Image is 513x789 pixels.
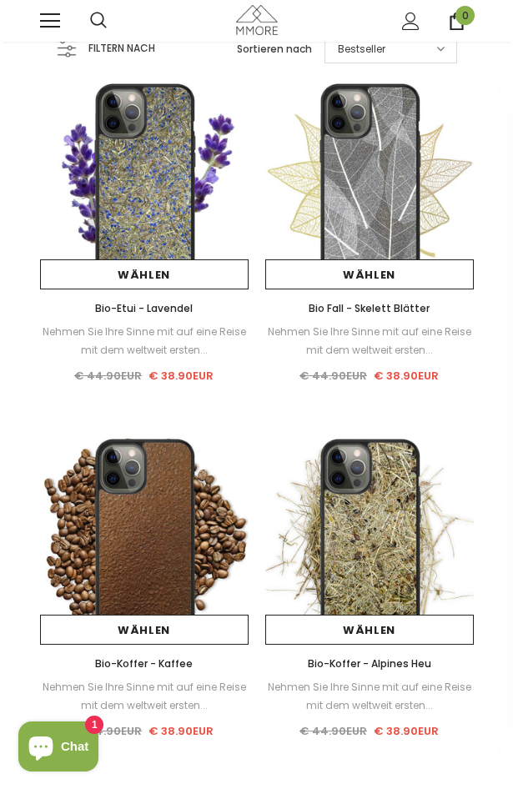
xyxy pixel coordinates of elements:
[236,5,278,34] img: MMORE Cases
[265,299,474,318] a: Bio Fall - Skelett Blätter
[308,656,431,671] span: Bio-Koffer - Alpines Heu
[338,41,385,58] span: Bestseller
[299,723,367,739] span: € 44.90EUR
[95,656,193,671] span: Bio-Koffer - Kaffee
[40,678,249,715] div: Nehmen Sie Ihre Sinne mit auf eine Reise mit dem weltweit ersten...
[74,723,142,739] span: € 44.90EUR
[40,323,249,359] div: Nehmen Sie Ihre Sinne mit auf eine Reise mit dem weltweit ersten...
[95,301,193,315] span: Bio-Etui - Lavendel
[265,259,474,289] a: Wählen
[299,368,367,384] span: € 44.90EUR
[448,13,465,30] a: 0
[309,301,430,315] span: Bio Fall - Skelett Blätter
[237,41,312,58] label: Sortieren nach
[148,723,214,739] span: € 38.90EUR
[74,368,142,384] span: € 44.90EUR
[13,721,103,776] inbox-online-store-chat: Shopify online store chat
[40,655,249,673] a: Bio-Koffer - Kaffee
[148,368,214,384] span: € 38.90EUR
[374,368,439,384] span: € 38.90EUR
[265,655,474,673] a: Bio-Koffer - Alpines Heu
[374,723,439,739] span: € 38.90EUR
[265,678,474,715] div: Nehmen Sie Ihre Sinne mit auf eine Reise mit dem weltweit ersten...
[455,6,475,25] span: 0
[265,615,474,645] a: Wählen
[88,39,155,58] span: Filtern nach
[40,259,249,289] a: Wählen
[40,299,249,318] a: Bio-Etui - Lavendel
[40,615,249,645] a: Wählen
[265,323,474,359] div: Nehmen Sie Ihre Sinne mit auf eine Reise mit dem weltweit ersten...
